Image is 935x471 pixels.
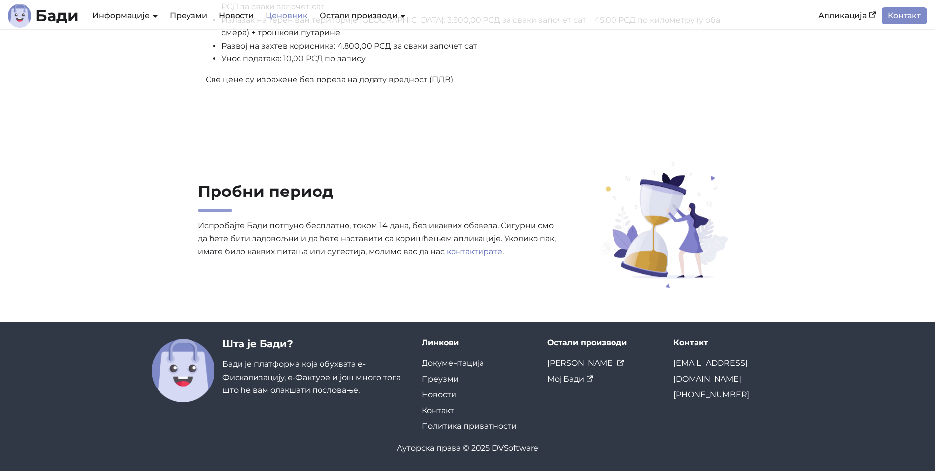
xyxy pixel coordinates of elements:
[812,7,882,24] a: Апликација
[198,220,560,258] p: Испробајте Бади потпуно бесплатно, током 14 дана, без икаквих обавеза. Сигурни смо да ћете бити з...
[152,339,214,402] img: Бади
[673,390,749,399] a: [PHONE_NUMBER]
[8,4,79,28] a: ЛогоБади
[422,406,454,415] a: Контакт
[222,338,406,350] h3: Шта је Бади?
[673,359,748,384] a: [EMAIL_ADDRESS][DOMAIN_NAME]
[213,7,260,24] a: Новости
[422,390,456,399] a: Новости
[35,8,79,24] b: Бади
[422,338,532,348] div: Линкови
[422,374,459,384] a: Преузми
[221,40,730,53] li: Развој на захтев корисника: 4.800,00 РСД за сваки започет сат
[164,7,213,24] a: Преузми
[8,4,31,28] img: Лого
[547,374,593,384] a: Мој Бади
[447,247,502,256] a: контактирате
[673,338,784,348] div: Контакт
[547,338,658,348] div: Остали производи
[422,421,517,431] a: Политика приватности
[422,359,484,368] a: Документација
[882,7,927,24] a: Контакт
[152,442,784,455] div: Ауторска права © 2025 DVSoftware
[198,182,560,212] h2: Пробни период
[547,359,624,368] a: [PERSON_NAME]
[221,53,730,65] li: Унос података: 10,00 РСД по запису
[222,338,406,402] div: Бади је платформа која обухвата е-Фискализацију, е-Фактуре и још много тога што ће вам олакшати п...
[260,7,314,24] a: Ценовник
[92,11,158,20] a: Информације
[320,11,406,20] a: Остали производи
[589,157,739,288] img: Пробни период
[206,73,730,86] p: Све цене су изражене без пореза на додату вредност (ПДВ).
